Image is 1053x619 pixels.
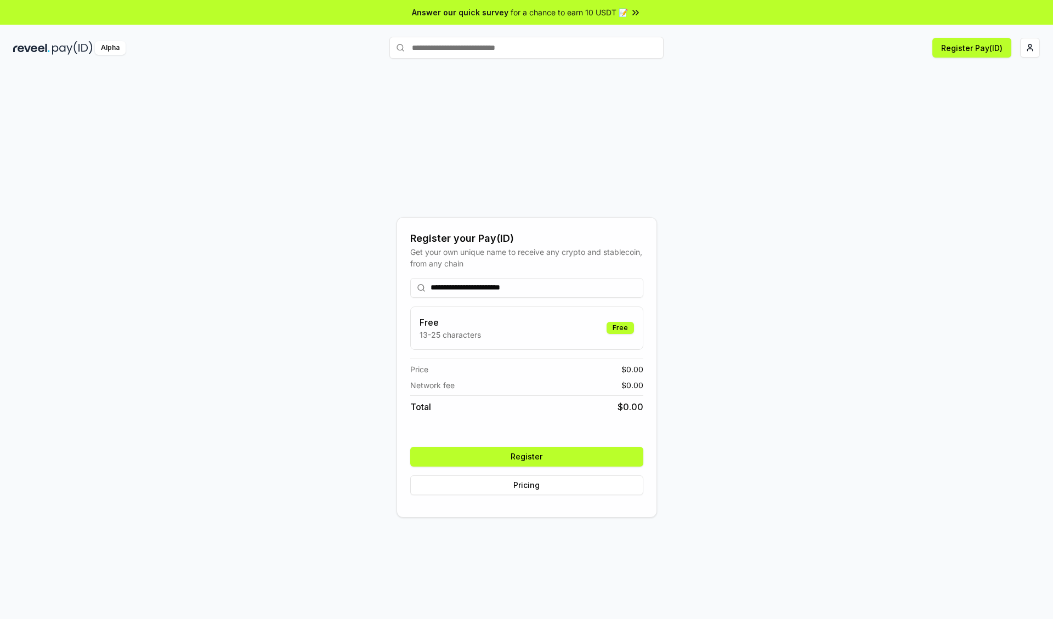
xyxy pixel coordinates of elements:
[607,322,634,334] div: Free
[95,41,126,55] div: Alpha
[410,475,643,495] button: Pricing
[410,231,643,246] div: Register your Pay(ID)
[618,400,643,413] span: $ 0.00
[410,400,431,413] span: Total
[932,38,1011,58] button: Register Pay(ID)
[410,364,428,375] span: Price
[420,316,481,329] h3: Free
[410,246,643,269] div: Get your own unique name to receive any crypto and stablecoin, from any chain
[621,379,643,391] span: $ 0.00
[412,7,508,18] span: Answer our quick survey
[511,7,628,18] span: for a chance to earn 10 USDT 📝
[410,447,643,467] button: Register
[410,379,455,391] span: Network fee
[13,41,50,55] img: reveel_dark
[420,329,481,340] p: 13-25 characters
[52,41,93,55] img: pay_id
[621,364,643,375] span: $ 0.00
